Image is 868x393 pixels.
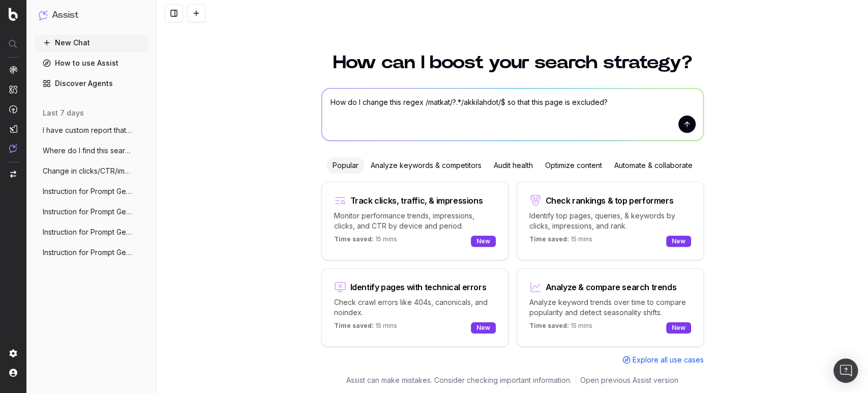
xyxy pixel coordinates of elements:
button: Instruction for Prompt Generation Using [35,244,148,261]
div: Check rankings & top performers [546,196,674,205]
span: Instruction for Prompt Generation Using [43,186,132,196]
div: Identify pages with technical errors [350,283,487,291]
div: Analyze & compare search trends [546,283,677,291]
span: last 7 days [43,108,84,118]
div: New [471,322,496,333]
p: 15 mins [529,322,592,334]
span: Time saved: [334,322,374,329]
span: Instruction for Prompt Generation Using [43,207,132,217]
img: Botify logo [9,8,18,21]
p: 15 mins [334,235,397,247]
div: New [471,236,496,247]
textarea: How do I change this regex /matkat/?.*/akkilahdot/$ so that this page is excluded? [322,89,703,141]
span: Time saved: [529,235,569,243]
span: Explore all use cases [633,355,704,365]
a: Explore all use cases [622,355,704,365]
img: Assist [39,10,48,20]
img: Intelligence [9,85,17,94]
p: Identify top pages, queries, & keywords by clicks, impressions, and rank. [529,211,691,231]
h1: How can I boost your search strategy? [321,53,704,72]
button: Instruction for Prompt Generation Using [35,224,148,240]
button: Instruction for Prompt Generation Using [35,204,148,220]
button: New Chat [35,35,148,51]
img: Setting [9,349,17,357]
a: How to use Assist [35,55,148,71]
img: Switch project [10,171,16,178]
p: Monitor performance trends, impressions, clicks, and CTR by device and period. [334,211,496,231]
p: 15 mins [334,322,397,334]
div: Optimize content [539,157,608,174]
img: Activation [9,105,17,114]
p: Check crawl errors like 404s, canonicals, and noindex. [334,297,496,318]
span: I have custom report that I would like t [43,125,132,135]
button: Assist [39,8,144,22]
img: Studio [9,125,17,133]
p: Assist can make mistakes. Consider checking important information. [346,375,572,385]
img: My account [9,369,17,377]
div: Track clicks, traffic, & impressions [350,196,483,205]
span: Change in clicks/CTR/impressions over la [43,166,132,176]
span: Instruction for Prompt Generation Using [43,247,132,258]
p: 15 mins [529,235,592,247]
button: Where do I find this search visibilities [35,143,148,159]
button: Change in clicks/CTR/impressions over la [35,163,148,179]
h1: Assist [52,8,78,22]
div: Popular [326,157,365,174]
p: Analyze keyword trends over time to compare popularity and detect seasonality shifts. [529,297,691,318]
div: Automate & collaborate [608,157,699,174]
span: Instruction for Prompt Generation Using [43,227,132,237]
span: Time saved: [529,322,569,329]
button: Instruction for Prompt Generation Using [35,183,148,200]
img: Assist [9,144,17,153]
img: Analytics [9,66,17,74]
a: Discover Agents [35,75,148,92]
span: Where do I find this search visibilities [43,146,132,156]
div: Analyze keywords & competitors [365,157,488,174]
div: New [666,322,691,333]
div: Open Intercom Messenger [833,358,858,383]
button: I have custom report that I would like t [35,122,148,138]
span: Time saved: [334,235,374,243]
a: Open previous Assist version [580,375,678,385]
div: Audit health [488,157,539,174]
div: New [666,236,691,247]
